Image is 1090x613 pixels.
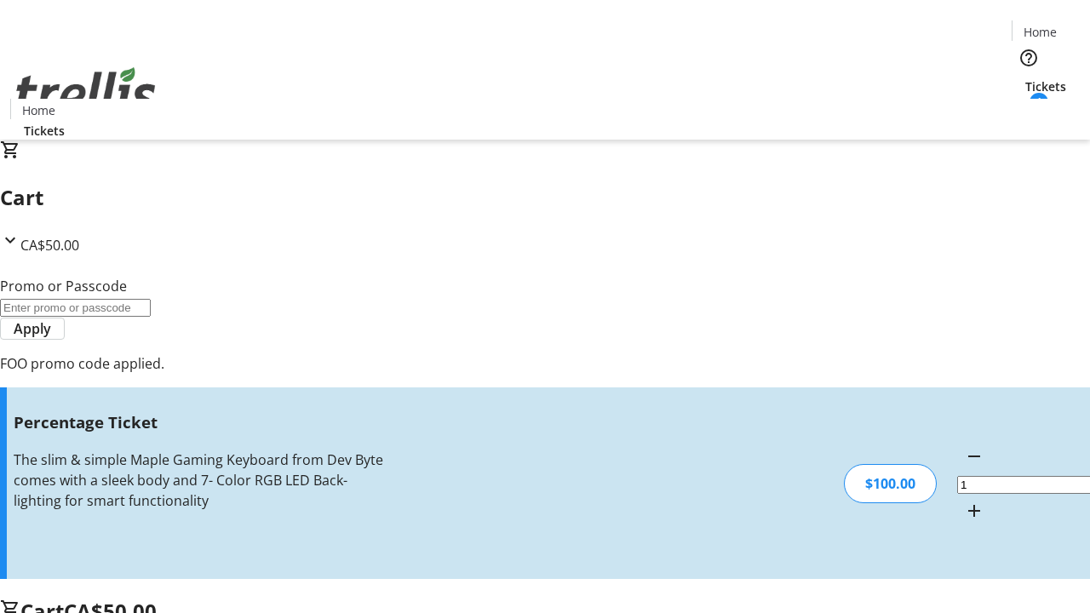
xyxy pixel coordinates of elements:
a: Tickets [10,122,78,140]
a: Home [11,101,66,119]
div: The slim & simple Maple Gaming Keyboard from Dev Byte comes with a sleek body and 7- Color RGB LE... [14,450,386,511]
button: Increment by one [957,494,991,528]
span: Apply [14,318,51,339]
div: $100.00 [844,464,937,503]
span: Tickets [1025,77,1066,95]
button: Cart [1012,95,1046,129]
a: Tickets [1012,77,1080,95]
span: Home [22,101,55,119]
a: Home [1013,23,1067,41]
span: Home [1024,23,1057,41]
button: Help [1012,41,1046,75]
span: CA$50.00 [20,236,79,255]
span: Tickets [24,122,65,140]
h3: Percentage Ticket [14,410,386,434]
button: Decrement by one [957,439,991,473]
img: Orient E2E Organization X98CQlsnYv's Logo [10,49,162,134]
